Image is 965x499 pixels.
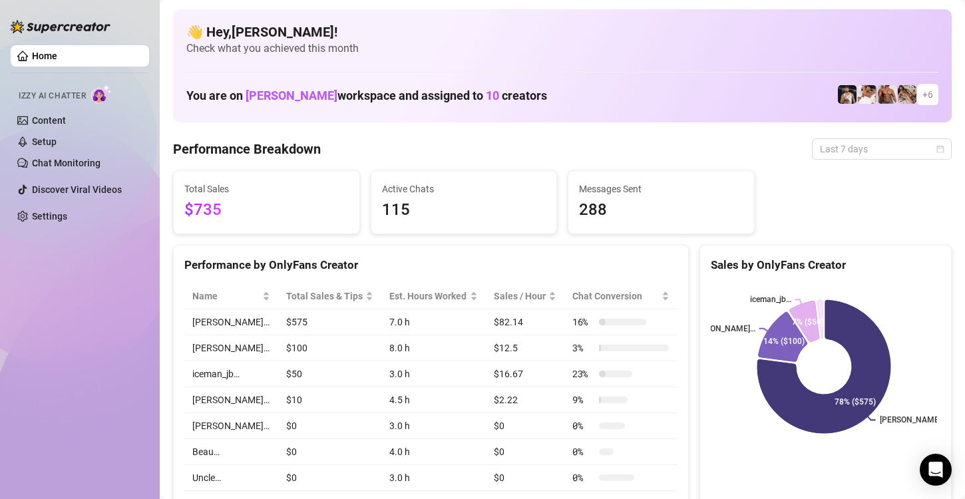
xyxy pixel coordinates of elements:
span: Name [192,289,260,303]
span: [PERSON_NAME] [246,88,337,102]
a: Chat Monitoring [32,158,100,168]
td: $0 [278,413,382,439]
td: $575 [278,309,382,335]
text: [PERSON_NAME]… [879,416,946,425]
h4: 👋 Hey, [PERSON_NAME] ! [186,23,938,41]
td: 4.5 h [381,387,486,413]
td: $0 [278,439,382,465]
span: Chat Conversion [572,289,659,303]
span: Total Sales [184,182,349,196]
td: [PERSON_NAME]… [184,309,278,335]
span: Total Sales & Tips [286,289,363,303]
img: Uncle [898,85,916,104]
span: Active Chats [382,182,546,196]
img: AI Chatter [91,84,112,104]
td: Beau… [184,439,278,465]
td: 4.0 h [381,439,486,465]
td: iceman_jb… [184,361,278,387]
td: 3.0 h [381,413,486,439]
td: $10 [278,387,382,413]
td: $0 [486,465,564,491]
span: 288 [579,198,743,223]
td: $0 [486,413,564,439]
img: Chris [838,85,857,104]
a: Setup [32,136,57,147]
span: 23 % [572,367,594,381]
text: iceman_jb… [749,295,791,305]
span: + 6 [922,87,933,102]
span: 115 [382,198,546,223]
td: $0 [486,439,564,465]
span: calendar [936,145,944,153]
td: $50 [278,361,382,387]
span: $735 [184,198,349,223]
span: 10 [486,88,499,102]
img: David [878,85,896,104]
div: Est. Hours Worked [389,289,467,303]
div: Sales by OnlyFans Creator [711,256,940,274]
td: 8.0 h [381,335,486,361]
span: 0 % [572,444,594,459]
span: 0 % [572,418,594,433]
a: Settings [32,211,67,222]
span: Messages Sent [579,182,743,196]
span: Izzy AI Chatter [19,90,86,102]
td: $16.67 [486,361,564,387]
span: 0 % [572,470,594,485]
td: 3.0 h [381,361,486,387]
img: logo-BBDzfeDw.svg [11,20,110,33]
span: Check what you achieved this month [186,41,938,56]
td: 3.0 h [381,465,486,491]
td: $2.22 [486,387,564,413]
td: $0 [278,465,382,491]
text: [PERSON_NAME]… [688,324,755,333]
h4: Performance Breakdown [173,140,321,158]
h1: You are on workspace and assigned to creators [186,88,547,103]
a: Content [32,115,66,126]
a: Home [32,51,57,61]
div: Open Intercom Messenger [920,454,952,486]
span: Last 7 days [820,139,944,159]
span: 9 % [572,393,594,407]
span: Sales / Hour [494,289,546,303]
td: [PERSON_NAME]… [184,335,278,361]
td: $12.5 [486,335,564,361]
th: Chat Conversion [564,283,677,309]
span: 16 % [572,315,594,329]
th: Name [184,283,278,309]
th: Total Sales & Tips [278,283,382,309]
td: 7.0 h [381,309,486,335]
th: Sales / Hour [486,283,564,309]
td: [PERSON_NAME]… [184,387,278,413]
td: [PERSON_NAME]… [184,413,278,439]
div: Performance by OnlyFans Creator [184,256,677,274]
img: Jake [858,85,876,104]
a: Discover Viral Videos [32,184,122,195]
td: Uncle… [184,465,278,491]
td: $82.14 [486,309,564,335]
td: $100 [278,335,382,361]
span: 3 % [572,341,594,355]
